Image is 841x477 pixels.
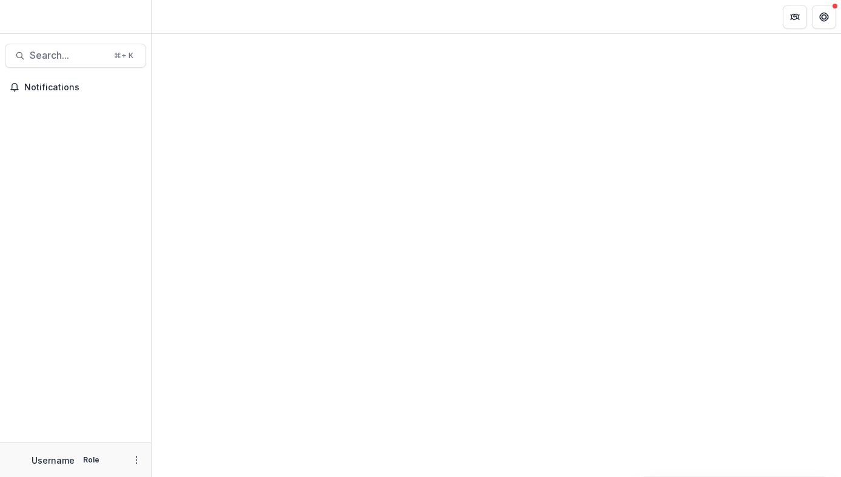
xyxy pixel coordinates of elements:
button: Get Help [812,5,836,29]
button: Notifications [5,78,146,97]
button: More [129,453,144,467]
span: Notifications [24,82,141,93]
span: Search... [30,50,107,61]
div: ⌘ + K [112,49,136,62]
p: Role [79,455,103,465]
nav: breadcrumb [156,8,208,25]
button: Search... [5,44,146,68]
button: Partners [783,5,807,29]
p: Username [32,454,75,467]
